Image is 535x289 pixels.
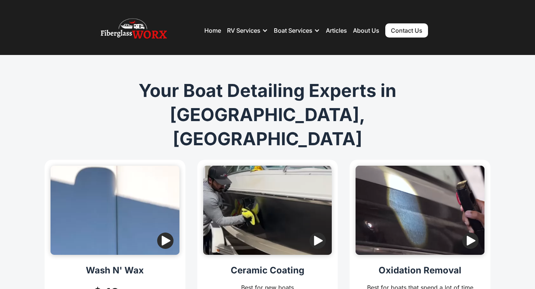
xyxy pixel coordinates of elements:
[157,233,174,249] img: Play video
[101,16,167,45] img: Fiberglass Worx - RV and Boat repair, RV Roof, RV and Boat Detailing Company Logo
[204,27,221,34] a: Home
[353,27,379,34] a: About Us
[231,264,304,277] div: Ceramic Coating
[86,264,144,277] div: Wash N' Wax
[125,79,410,151] h1: Your Boat Detailing Experts in [GEOGRAPHIC_DATA], [GEOGRAPHIC_DATA]
[379,264,461,277] div: Oxidation Removal
[326,27,347,34] a: Articles
[385,23,428,38] a: Contact Us
[227,27,260,34] div: RV Services
[309,233,326,249] img: Play video
[274,27,312,34] div: Boat Services
[274,19,320,42] div: Boat Services
[227,19,268,42] div: RV Services
[462,233,479,249] img: Play video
